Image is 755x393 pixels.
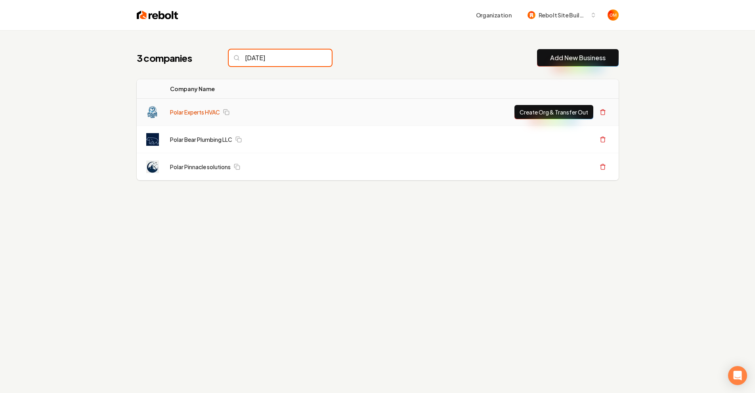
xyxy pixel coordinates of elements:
button: Organization [471,8,516,22]
div: Open Intercom Messenger [728,366,747,385]
img: Polar Experts HVAC logo [146,106,159,118]
input: Search... [229,50,332,66]
img: Rebolt Site Builder [528,11,535,19]
img: Polar Pinnacle solutions logo [146,160,159,173]
span: Rebolt Site Builder [539,11,587,19]
img: Rebolt Logo [137,10,178,21]
a: Polar Pinnacle solutions [170,163,231,171]
button: Create Org & Transfer Out [514,105,593,119]
a: Polar Bear Plumbing LLC [170,135,232,143]
img: Polar Bear Plumbing LLC logo [146,133,159,146]
a: Add New Business [550,53,606,63]
h1: 3 companies [137,52,213,64]
img: Omar Molai [608,10,619,21]
button: Add New Business [537,49,619,67]
button: Open user button [608,10,619,21]
a: Polar Experts HVAC [170,108,220,116]
th: Company Name [164,79,360,99]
